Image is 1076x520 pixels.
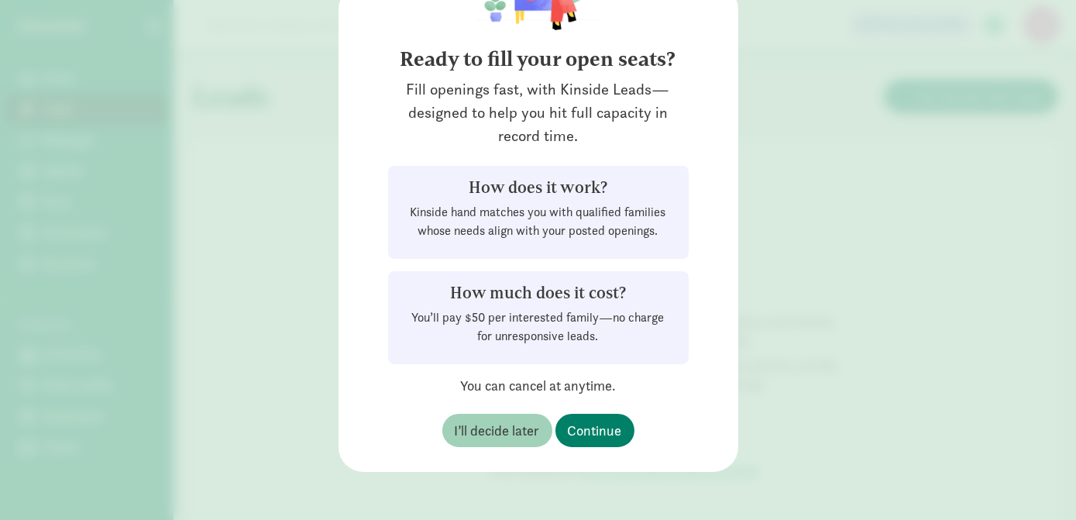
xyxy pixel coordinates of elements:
[407,203,670,240] p: Kinside hand matches you with qualified families whose needs align with your posted openings.
[407,308,670,346] p: You’ll pay $50 per interested family—no charge for unresponsive leads.
[999,446,1076,520] iframe: Chat Widget
[555,414,634,447] button: Continue
[407,178,670,197] h5: How does it work?
[455,420,540,441] span: I’ll decide later
[363,77,713,147] div: Fill openings fast, with Kinside Leads—designed to help you hit full capacity in record time.
[442,414,552,447] button: I’ll decide later
[407,284,670,302] h5: How much does it cost?
[363,46,713,71] h4: Ready to fill your open seats?
[568,420,622,441] span: Continue
[388,377,689,395] p: You can cancel at anytime.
